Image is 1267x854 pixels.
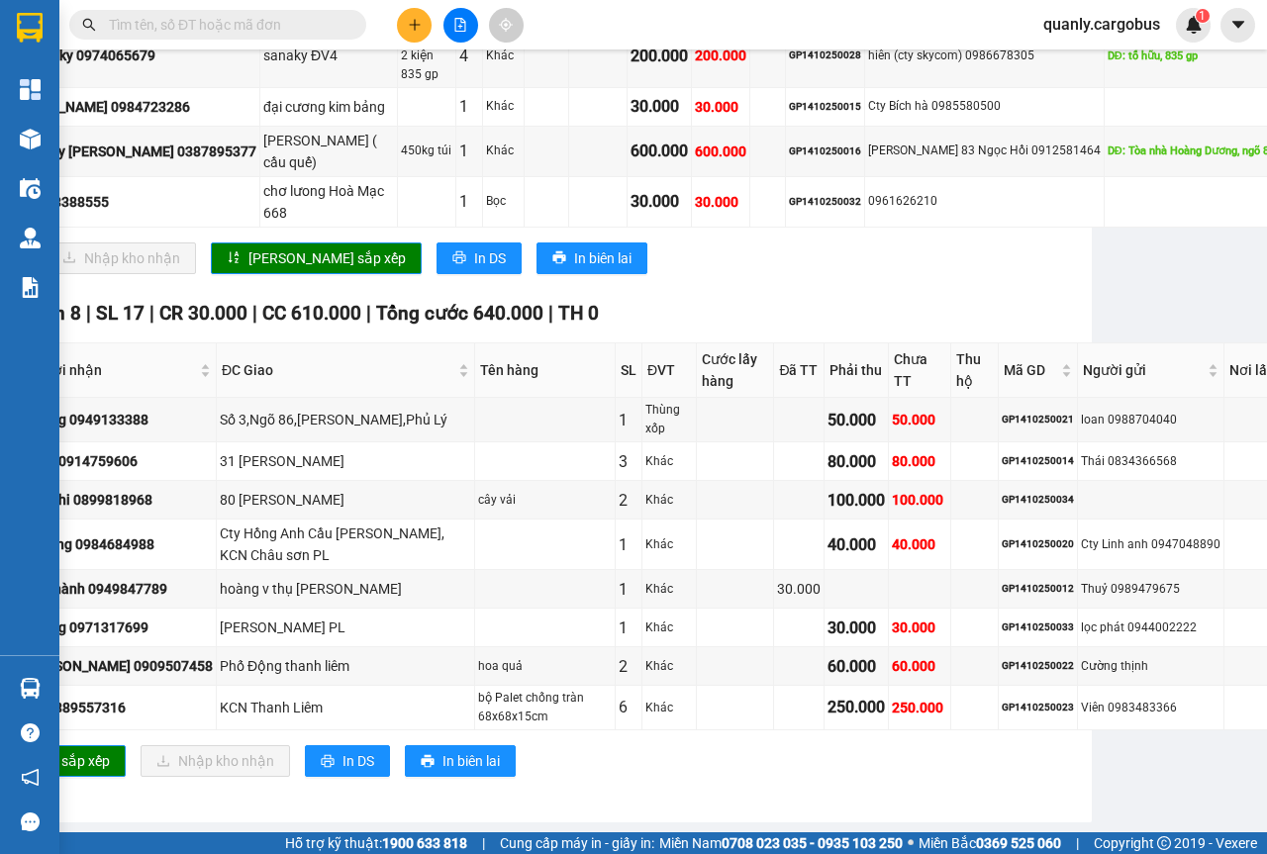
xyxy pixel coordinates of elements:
[631,189,688,214] div: 30.000
[252,302,257,325] span: |
[405,745,516,777] button: printerIn biên lai
[1002,658,1074,674] div: GP1410250022
[1004,359,1057,381] span: Mã GD
[21,812,40,831] span: message
[25,409,213,430] div: dương 0949133388
[645,401,693,438] div: Thùng xốp
[828,488,885,513] div: 100.000
[25,697,213,718] div: Hệ 0389557316
[999,609,1078,647] td: GP1410250033
[401,28,452,84] div: 2 carton, 2 kiện 835 gp
[475,343,616,398] th: Tên hàng
[892,533,947,555] div: 40.000
[459,94,479,119] div: 1
[2,96,256,118] div: [PERSON_NAME] 0984723286
[437,242,522,274] button: printerIn DS
[908,839,914,847] span: ⚪️
[695,45,746,66] div: 200.000
[999,481,1078,520] td: GP1410250034
[1002,453,1074,469] div: GP1410250014
[220,578,471,600] div: hoàng v thụ [PERSON_NAME]
[619,695,638,719] div: 6
[1002,536,1074,552] div: GP1410250020
[500,832,654,854] span: Cung cấp máy in - giấy in:
[892,450,947,472] div: 80.000
[263,96,394,118] div: đại cương kim bảng
[220,450,471,472] div: 31 [PERSON_NAME]
[777,578,821,600] div: 30.000
[25,655,213,677] div: [PERSON_NAME] 0909507458
[697,343,774,398] th: Cước lấy hàng
[619,532,638,557] div: 1
[220,655,471,677] div: Phố Động thanh liêm
[1196,9,1210,23] sup: 1
[2,141,256,162] div: Oanh - cty [PERSON_NAME] 0387895377
[47,242,196,274] button: downloadNhập kho nhận
[459,189,479,214] div: 1
[263,180,394,224] div: chơ lưong Hoà Mạc 668
[825,343,889,398] th: Phải thu
[321,754,335,770] span: printer
[17,13,43,43] img: logo-vxr
[263,45,394,66] div: sanaky ĐV4
[868,47,1101,65] div: hiên (cty skycom) 0986678305
[548,302,553,325] span: |
[421,754,435,770] span: printer
[25,533,213,555] div: Trường 0984684988
[645,618,693,637] div: Khác
[1081,580,1220,599] div: Thuỷ 0989479675
[619,449,638,474] div: 3
[486,47,521,65] div: Khác
[149,302,154,325] span: |
[452,250,466,266] span: printer
[27,359,196,381] span: Người nhận
[631,94,688,119] div: 30.000
[619,488,638,513] div: 2
[478,657,612,676] div: hoa quả
[828,695,885,719] div: 250.000
[645,535,693,554] div: Khác
[227,250,241,266] span: sort-ascending
[459,139,479,163] div: 1
[141,745,290,777] button: downloadNhập kho nhận
[616,343,642,398] th: SL
[695,96,746,118] div: 30.000
[20,79,41,100] img: dashboard-icon
[382,835,467,851] strong: 1900 633 818
[631,44,688,68] div: 200.000
[868,192,1101,211] div: 0961626210
[248,247,406,269] span: [PERSON_NAME] sắp xếp
[659,832,903,854] span: Miền Nam
[474,247,506,269] span: In DS
[366,302,371,325] span: |
[828,449,885,474] div: 80.000
[25,489,213,511] div: Mai chi 0899818968
[376,302,543,325] span: Tổng cước 640.000
[645,491,693,510] div: Khác
[285,832,467,854] span: Hỗ trợ kỹ thuật:
[342,750,374,772] span: In DS
[25,578,213,600] div: BS Thành 0949847789
[889,343,951,398] th: Chưa TT
[220,697,471,718] div: KCN Thanh Liêm
[1002,412,1074,427] div: GP1410250021
[401,142,452,160] div: 450kg túi
[789,99,861,115] div: GP1410250015
[645,657,693,676] div: Khác
[478,689,612,726] div: bộ Palet chống tràn 68x68x15cm
[1002,492,1074,508] div: GP1410250034
[220,522,471,566] div: Cty Hồng Anh Cầu [PERSON_NAME], KCN Châu sơn PL
[828,408,885,432] div: 50.000
[789,47,861,63] div: GP1410250028
[999,442,1078,481] td: GP1410250014
[976,835,1061,851] strong: 0369 525 060
[892,489,947,511] div: 100.000
[408,18,422,32] span: plus
[789,143,861,159] div: GP1410250016
[262,302,361,325] span: CC 610.000
[220,489,471,511] div: 80 [PERSON_NAME]
[999,647,1078,686] td: GP1410250022
[774,343,825,398] th: Đã TT
[220,409,471,430] div: Số 3,Ngõ 86,[PERSON_NAME],Phủ Lý
[20,178,41,199] img: warehouse-icon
